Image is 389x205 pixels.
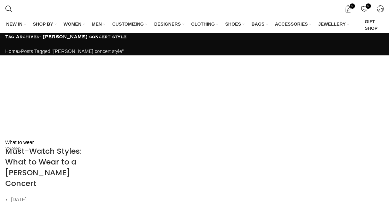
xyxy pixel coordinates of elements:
[341,2,355,16] a: 0
[350,3,355,9] span: 0
[251,21,265,27] span: BAGS
[92,17,105,32] a: MEN
[357,2,371,16] a: 0
[5,48,18,54] a: Home
[33,17,57,32] a: SHOP BY
[64,21,81,27] span: WOMEN
[6,17,26,32] a: NEW IN
[318,21,346,27] span: JEWELLERY
[191,17,218,32] a: CLOTHING
[112,21,144,27] span: CUSTOMIZING
[2,2,16,16] a: Search
[21,48,124,54] span: Posts Tagged "[PERSON_NAME] concert style"
[5,33,384,41] h1: Tag Archives: [PERSON_NAME] concert style
[11,197,26,202] time: [DATE]
[154,21,181,27] span: DESIGNERS
[318,17,349,32] a: JEWELLERY
[6,21,23,27] span: NEW IN
[225,21,241,27] span: SHOES
[112,17,147,32] a: CUSTOMIZING
[225,17,245,32] a: SHOES
[33,21,53,27] span: SHOP BY
[356,22,362,28] img: GiftBag
[5,47,384,55] div: »
[154,17,184,32] a: DESIGNERS
[356,17,383,33] a: GIFT SHOP
[366,3,371,9] span: 0
[357,2,371,16] div: My Wishlist
[275,21,308,27] span: ACCESSORIES
[365,19,383,31] span: GIFT SHOP
[92,21,102,27] span: MEN
[2,17,387,33] div: Main navigation
[64,17,85,32] a: WOMEN
[251,17,268,32] a: BAGS
[5,146,82,188] a: Must-Watch Styles: What to Wear to a [PERSON_NAME] Concert
[275,17,312,32] a: ACCESSORIES
[5,140,34,145] a: What to wear
[191,21,215,27] span: CLOTHING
